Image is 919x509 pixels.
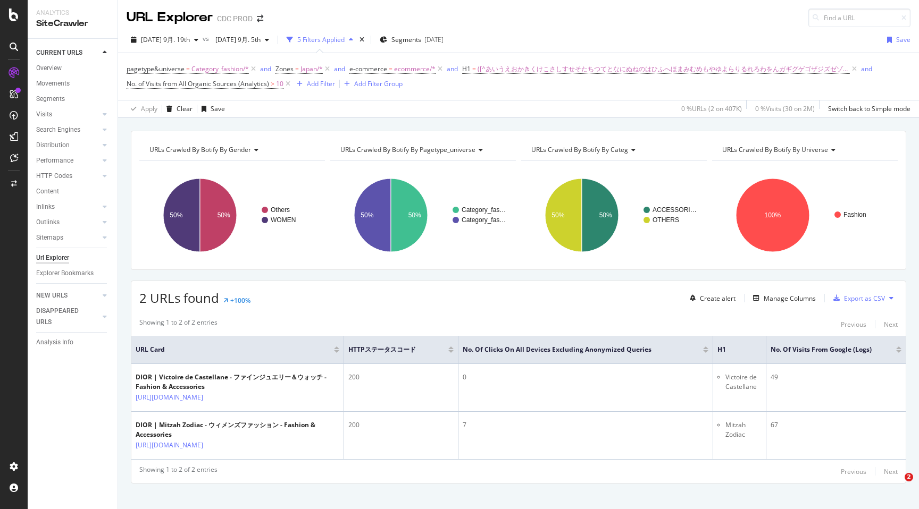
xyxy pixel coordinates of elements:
[127,100,157,117] button: Apply
[861,64,872,74] button: and
[357,35,366,45] div: times
[36,217,60,228] div: Outlinks
[408,211,421,219] text: 50%
[36,252,110,264] a: Url Explorer
[334,64,345,73] div: and
[141,104,157,113] div: Apply
[764,294,816,303] div: Manage Columns
[529,141,697,158] h4: URLs Crawled By Botify By categ
[348,420,454,430] div: 200
[136,420,339,439] div: DIOR | Mitzah Zodiac - ウィメンズファッション - Fashion & Accessories
[127,31,203,48] button: [DATE] 9月. 19th
[307,79,335,88] div: Add Filter
[36,201,99,213] a: Inlinks
[139,169,325,261] div: A chart.
[712,169,898,261] svg: A chart.
[257,15,263,22] div: arrow-right-arrow-left
[700,294,736,303] div: Create alert
[127,79,269,88] span: No. of Visits from All Organic Sources (Analytics)
[36,109,52,120] div: Visits
[884,320,898,329] div: Next
[136,372,339,392] div: DIOR | Victoire de Castellane - ファインジュエリー＆ウォッチ - Fashion & Accessories
[36,63,62,74] div: Overview
[162,100,193,117] button: Clear
[36,78,110,89] a: Movements
[552,211,564,219] text: 50%
[230,296,250,305] div: +100%
[271,79,274,88] span: >
[463,372,708,382] div: 0
[127,64,185,73] span: pagetype&universe
[36,290,99,301] a: NEW URLS
[755,104,815,113] div: 0 % Visits ( 30 on 2M )
[211,35,261,44] span: 2025 9月. 5th
[149,145,251,154] span: URLs Crawled By Botify By gender
[300,62,323,77] span: Japan/*
[771,345,880,354] span: No. of Visits from Google (Logs)
[843,211,866,218] text: Fashion
[260,64,271,74] button: and
[36,47,99,58] a: CURRENT URLS
[36,337,110,348] a: Analysis Info
[330,169,516,261] svg: A chart.
[36,186,110,197] a: Content
[883,473,908,498] iframe: Intercom live chat
[653,206,697,214] text: ACCESSORI…
[829,290,885,307] button: Export as CSV
[765,211,781,219] text: 100%
[36,171,99,182] a: HTTP Codes
[720,141,888,158] h4: URLs Crawled By Botify By universe
[139,318,218,330] div: Showing 1 to 2 of 2 entries
[531,145,628,154] span: URLs Crawled By Botify By categ
[139,465,218,478] div: Showing 1 to 2 of 2 entries
[334,64,345,74] button: and
[36,217,99,228] a: Outlinks
[686,290,736,307] button: Create alert
[217,13,253,24] div: CDC PROD
[896,35,910,44] div: Save
[36,94,110,105] a: Segments
[375,31,448,48] button: Segments[DATE]
[139,289,219,307] span: 2 URLs found
[462,216,506,224] text: Category_fas…
[354,79,403,88] div: Add Filter Group
[447,64,458,74] button: and
[141,35,190,44] span: 2025 9月. 19th
[36,18,109,30] div: SiteCrawler
[271,216,296,224] text: WOMEN
[147,141,315,158] h4: URLs Crawled By Botify By gender
[717,345,746,354] span: H1
[211,31,273,48] button: [DATE] 9月. 5th
[36,232,63,243] div: Sitemaps
[883,31,910,48] button: Save
[725,420,762,439] li: Mitzah Zodiac
[521,169,707,261] svg: A chart.
[275,64,294,73] span: Zones
[905,473,913,481] span: 2
[447,64,458,73] div: and
[295,64,299,73] span: =
[191,62,249,77] span: Category_fashion/*
[348,372,454,382] div: 200
[36,155,99,166] a: Performance
[348,345,432,354] span: HTTPステータスコード
[297,35,345,44] div: 5 Filters Applied
[197,100,225,117] button: Save
[391,35,421,44] span: Segments
[771,420,901,430] div: 67
[186,64,190,73] span: =
[424,35,444,44] div: [DATE]
[841,465,866,478] button: Previous
[749,292,816,304] button: Manage Columns
[36,201,55,213] div: Inlinks
[841,320,866,329] div: Previous
[841,318,866,330] button: Previous
[282,31,357,48] button: 5 Filters Applied
[338,141,506,158] h4: URLs Crawled By Botify By pagetype_universe
[389,64,392,73] span: =
[36,94,65,105] div: Segments
[478,62,850,77] span: ([^あいうえおかきくけこさしすせそたちつてとなにぬねのはひふへほまみむめもやゆよらりるれろわをんガギグゲゴザジズゼゾダヂヅデドバビブベボパピプペポアイウエオカキクケコサシスセソタチツテトナニヌ...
